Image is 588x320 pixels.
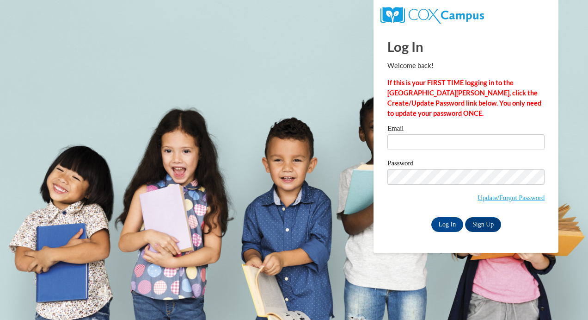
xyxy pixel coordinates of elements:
a: Sign Up [465,217,501,232]
img: COX Campus [380,7,484,24]
strong: If this is your FIRST TIME logging in to the [GEOGRAPHIC_DATA][PERSON_NAME], click the Create/Upd... [387,79,541,117]
p: Welcome back! [387,61,545,71]
a: Update/Forgot Password [478,194,545,201]
label: Email [387,125,545,134]
h1: Log In [387,37,545,56]
label: Password [387,160,545,169]
input: Log In [431,217,464,232]
a: COX Campus [380,11,484,19]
